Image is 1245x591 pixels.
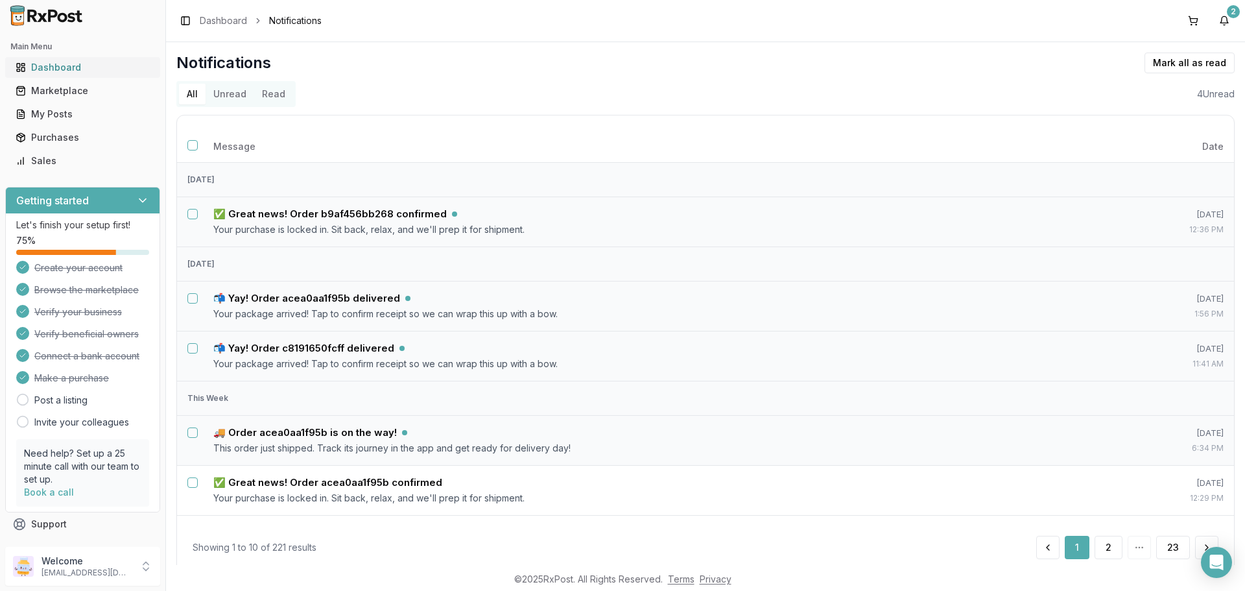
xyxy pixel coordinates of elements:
p: This order just shipped. Track its journey in the app and get ready for delivery day! [213,442,1091,455]
span: Notifications [269,14,322,27]
h1: Notifications [176,53,271,73]
a: Dashboard [10,56,155,79]
button: Select all notifications [187,140,198,151]
div: 12:29 PM [1112,492,1224,505]
h5: 🚚 Order acea0aa1f95b is on the way! [213,426,397,439]
h4: [DATE] [187,173,1224,186]
p: Need help? Set up a 25 minute call with our team to set up. [24,447,141,486]
button: Mark all as read [1144,53,1235,73]
button: All [179,84,206,104]
button: 2 [1214,10,1235,31]
button: Read [254,84,293,104]
div: 12:36 PM [1112,223,1224,236]
button: 2 [1095,536,1122,559]
a: Sales [10,149,155,173]
h5: 📬 Yay! Order c8191650fcff delivered [213,342,394,355]
div: Showing 1 to 10 of 221 results [193,541,316,554]
a: Book a call [24,487,74,498]
th: Message [203,131,1102,162]
div: Open Intercom Messenger [1201,547,1232,578]
div: 1:56 PM [1112,308,1224,320]
div: My Posts [16,108,150,121]
button: 1 [1065,536,1089,559]
a: Terms [668,573,694,585]
button: Select notification: ✅ Great news! Order b9af456bb268 confirmed [187,209,198,219]
span: Make a purchase [34,372,109,385]
p: Your purchase is locked in. Sit back, relax, and we'll prep it for shipment. [213,492,1091,505]
div: 2 [1227,5,1240,18]
img: RxPost Logo [5,5,88,26]
div: Sales [16,154,150,167]
span: [DATE] [1196,209,1224,219]
span: Verify your business [34,306,122,319]
th: Date [1102,131,1234,162]
h3: Getting started [16,193,89,208]
button: 23 [1156,536,1190,559]
span: Connect a bank account [34,350,139,363]
span: Create your account [34,261,123,274]
img: User avatar [13,556,34,577]
h4: [DATE] [187,258,1224,271]
h2: Main Menu [10,42,155,52]
span: [DATE] [1196,477,1224,488]
h5: 📬 Yay! Order acea0aa1f95b delivered [213,292,400,305]
p: Your package arrived! Tap to confirm receipt so we can wrap this up with a bow. [213,357,1091,370]
div: Purchases [16,131,150,144]
button: Select notification: ✅ Great news! Order acea0aa1f95b confirmed [187,477,198,488]
a: My Posts [10,103,155,126]
a: Post a listing [34,394,88,407]
a: Marketplace [10,79,155,103]
button: Unread [206,84,254,104]
div: Marketplace [16,84,150,97]
button: Select notification: 📬 Yay! Order c8191650fcff delivered [187,343,198,354]
div: Dashboard [16,61,150,74]
button: Marketplace [5,80,160,101]
a: Dashboard [200,14,247,27]
span: [DATE] [1196,428,1224,438]
div: 11:41 AM [1112,357,1224,370]
div: 6:34 PM [1112,442,1224,455]
button: Sales [5,151,160,171]
h5: ✅ Great news! Order acea0aa1f95b confirmed [213,476,442,489]
button: Support [5,513,160,536]
span: [DATE] [1196,343,1224,354]
button: Select notification: 📬 Yay! Order acea0aa1f95b delivered [187,293,198,304]
button: Purchases [5,127,160,148]
button: Dashboard [5,57,160,78]
div: 4 Unread [1197,88,1235,101]
button: Select notification: 🚚 Order acea0aa1f95b is on the way! [187,428,198,438]
h5: ✅ Great news! Order b9af456bb268 confirmed [213,208,447,221]
a: Invite your colleagues [34,416,129,429]
p: Your package arrived! Tap to confirm receipt so we can wrap this up with a bow. [213,308,1091,320]
button: My Posts [5,104,160,125]
a: Privacy [700,573,731,585]
button: Feedback [5,536,160,559]
span: [DATE] [1196,293,1224,304]
h4: This Week [187,392,1224,405]
span: Feedback [31,541,75,554]
p: Let's finish your setup first! [16,219,149,232]
p: Your purchase is locked in. Sit back, relax, and we'll prep it for shipment. [213,223,1091,236]
p: Welcome [41,555,132,568]
a: Purchases [10,126,155,149]
span: 75 % [16,234,36,247]
span: Verify beneficial owners [34,328,139,341]
p: [EMAIL_ADDRESS][DOMAIN_NAME] [41,568,132,578]
span: Browse the marketplace [34,283,139,296]
nav: breadcrumb [200,14,322,27]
